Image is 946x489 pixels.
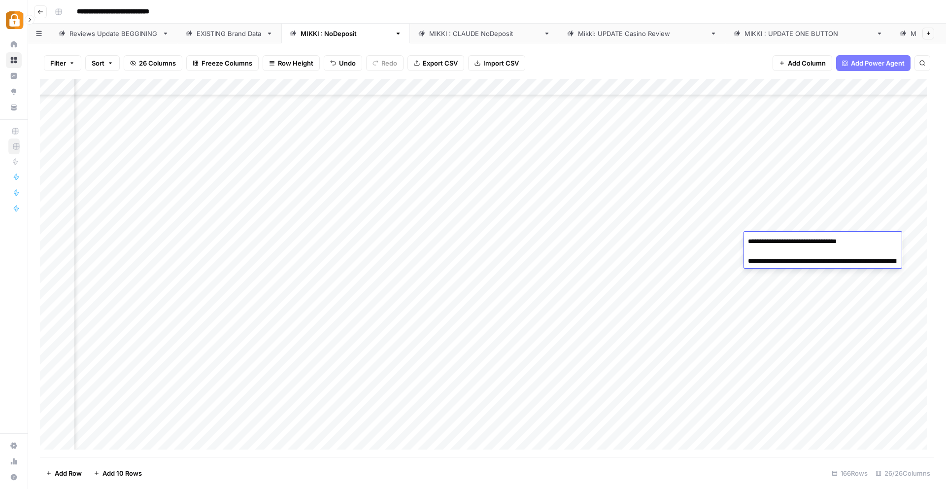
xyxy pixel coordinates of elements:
[788,58,826,68] span: Add Column
[124,55,182,71] button: 26 Columns
[6,469,22,485] button: Help + Support
[559,24,725,43] a: [PERSON_NAME]: UPDATE Casino Review
[407,55,464,71] button: Export CSV
[468,55,525,71] button: Import CSV
[744,29,872,38] div: [PERSON_NAME] : UPDATE ONE BUTTON
[69,29,158,38] div: Reviews Update BEGGINING
[6,52,22,68] a: Browse
[6,68,22,84] a: Insights
[263,55,320,71] button: Row Height
[278,58,313,68] span: Row Height
[6,84,22,100] a: Opportunities
[44,55,81,71] button: Filter
[88,465,148,481] button: Add 10 Rows
[50,58,66,68] span: Filter
[381,58,397,68] span: Redo
[301,29,391,38] div: [PERSON_NAME] : NoDeposit
[429,29,540,38] div: [PERSON_NAME] : [PERSON_NAME]
[339,58,356,68] span: Undo
[202,58,252,68] span: Freeze Columns
[725,24,891,43] a: [PERSON_NAME] : UPDATE ONE BUTTON
[50,24,177,43] a: Reviews Update BEGGINING
[836,55,911,71] button: Add Power Agent
[410,24,559,43] a: [PERSON_NAME] : [PERSON_NAME]
[6,100,22,115] a: Your Data
[139,58,176,68] span: 26 Columns
[6,36,22,52] a: Home
[872,465,934,481] div: 26/26 Columns
[55,468,82,478] span: Add Row
[6,11,24,29] img: Adzz Logo
[324,55,362,71] button: Undo
[366,55,404,71] button: Redo
[578,29,706,38] div: [PERSON_NAME]: UPDATE Casino Review
[6,8,22,33] button: Workspace: Adzz
[6,454,22,469] a: Usage
[197,29,262,38] div: EXISTING Brand Data
[102,468,142,478] span: Add 10 Rows
[6,438,22,454] a: Settings
[186,55,259,71] button: Freeze Columns
[177,24,281,43] a: EXISTING Brand Data
[744,235,902,268] textarea: To enrich screen reader interactions, please activate Accessibility in Grammarly extension settings
[851,58,905,68] span: Add Power Agent
[828,465,872,481] div: 166 Rows
[423,58,458,68] span: Export CSV
[40,465,88,481] button: Add Row
[281,24,410,43] a: [PERSON_NAME] : NoDeposit
[773,55,832,71] button: Add Column
[483,58,519,68] span: Import CSV
[92,58,104,68] span: Sort
[85,55,120,71] button: Sort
